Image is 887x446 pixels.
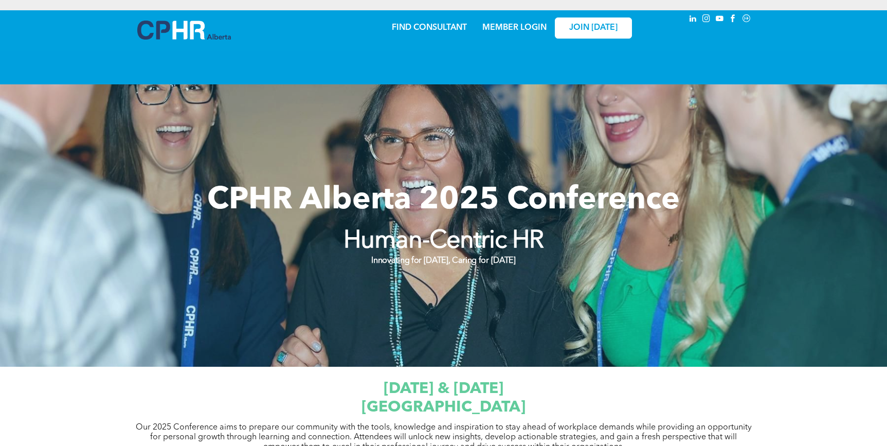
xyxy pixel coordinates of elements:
[343,229,544,254] strong: Human-Centric HR
[371,257,515,265] strong: Innovating for [DATE], Caring for [DATE]
[714,13,726,27] a: youtube
[392,24,467,32] a: FIND CONSULTANT
[687,13,699,27] a: linkedin
[384,381,503,397] span: [DATE] & [DATE]
[569,23,618,33] span: JOIN [DATE]
[701,13,712,27] a: instagram
[207,185,680,216] span: CPHR Alberta 2025 Conference
[137,21,231,40] img: A blue and white logo for cp alberta
[741,13,752,27] a: Social network
[482,24,547,32] a: MEMBER LOGIN
[555,17,632,39] a: JOIN [DATE]
[728,13,739,27] a: facebook
[361,400,526,415] span: [GEOGRAPHIC_DATA]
